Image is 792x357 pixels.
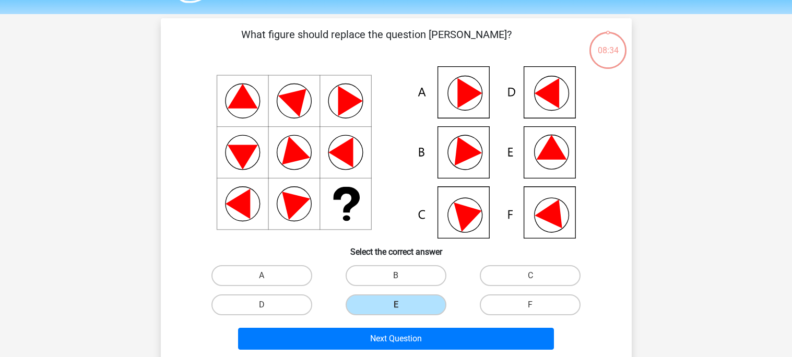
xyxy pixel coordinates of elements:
[211,294,312,315] label: D
[346,265,446,286] label: B
[480,294,581,315] label: F
[211,265,312,286] label: A
[588,31,628,57] div: 08:34
[178,27,576,58] p: What figure should replace the question [PERSON_NAME]?
[480,265,581,286] label: C
[238,328,554,350] button: Next Question
[346,294,446,315] label: E
[178,239,615,257] h6: Select the correct answer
